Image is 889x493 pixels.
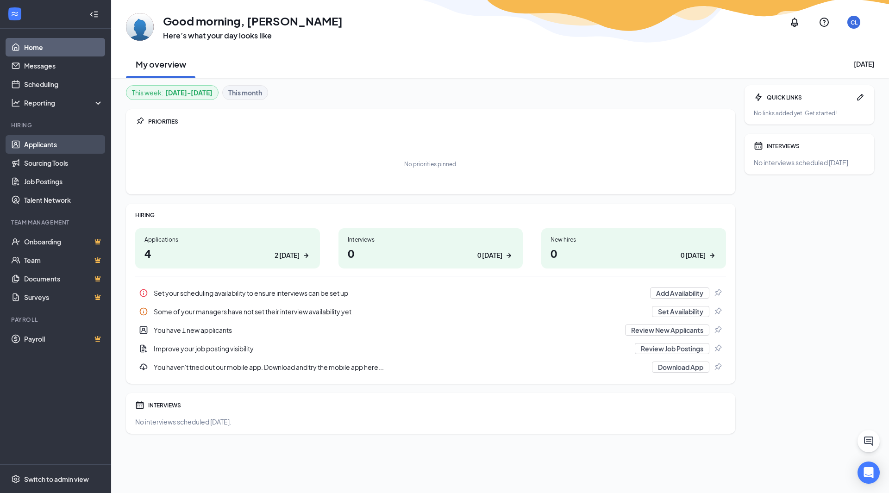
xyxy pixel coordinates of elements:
a: Interviews00 [DATE]ArrowRight [338,228,523,268]
a: Scheduling [24,75,103,94]
svg: Collapse [89,10,99,19]
div: Set your scheduling availability to ensure interviews can be set up [154,288,645,298]
a: DocumentAddImprove your job posting visibilityReview Job PostingsPin [135,339,726,358]
div: You have 1 new applicants [135,321,726,339]
svg: Calendar [754,141,763,150]
svg: UserEntity [139,325,148,335]
svg: QuestionInfo [819,17,830,28]
button: Review Job Postings [635,343,709,354]
div: No links added yet. Get started! [754,109,865,117]
svg: Analysis [11,98,20,107]
button: ChatActive [858,430,880,452]
div: INTERVIEWS [148,401,726,409]
div: You haven't tried out our mobile app. Download and try the mobile app here... [135,358,726,376]
div: You have 1 new applicants [154,325,620,335]
h3: Here’s what your day looks like [163,31,343,41]
a: TeamCrown [24,251,103,269]
button: Download App [652,362,709,373]
div: 2 [DATE] [275,250,300,260]
div: Some of your managers have not set their interview availability yet [135,302,726,321]
svg: Pin [713,325,722,335]
a: Applications42 [DATE]ArrowRight [135,228,320,268]
a: Talent Network [24,191,103,209]
svg: Bolt [754,93,763,102]
button: Set Availability [652,306,709,317]
svg: Pen [856,93,865,102]
b: [DATE] - [DATE] [165,87,213,98]
button: Review New Applicants [625,325,709,336]
div: INTERVIEWS [767,142,865,150]
h1: Good morning, [PERSON_NAME] [163,13,343,29]
div: Payroll [11,316,101,324]
div: This week : [132,87,213,98]
svg: Notifications [789,17,800,28]
svg: ArrowRight [301,251,311,260]
svg: ArrowRight [707,251,717,260]
div: CL [851,19,858,26]
h2: My overview [136,58,186,70]
a: Applicants [24,135,103,154]
div: No interviews scheduled [DATE]. [754,158,865,167]
div: 0 [DATE] [681,250,706,260]
a: OnboardingCrown [24,232,103,251]
div: Improve your job posting visibility [154,344,629,353]
div: Switch to admin view [24,474,89,484]
div: No interviews scheduled [DATE]. [135,417,726,426]
svg: ChatActive [863,436,874,447]
svg: Info [139,288,148,298]
a: SurveysCrown [24,288,103,306]
h1: 4 [144,245,311,261]
a: UserEntityYou have 1 new applicantsReview New ApplicantsPin [135,321,726,339]
svg: Settings [11,474,20,484]
a: Sourcing Tools [24,154,103,172]
a: Home [24,38,103,56]
div: You haven't tried out our mobile app. Download and try the mobile app here... [154,362,646,372]
div: Hiring [11,121,101,129]
h1: 0 [551,245,717,261]
svg: Pin [713,344,722,353]
a: Messages [24,56,103,75]
a: InfoSet your scheduling availability to ensure interviews can be set upAdd AvailabilityPin [135,284,726,302]
div: Reporting [24,98,104,107]
div: No priorities pinned. [404,160,457,168]
svg: Pin [713,288,722,298]
div: Some of your managers have not set their interview availability yet [154,307,646,316]
b: This month [228,87,262,98]
a: DocumentsCrown [24,269,103,288]
div: Improve your job posting visibility [135,339,726,358]
svg: Pin [135,117,144,126]
svg: Pin [713,362,722,372]
a: Job Postings [24,172,103,191]
a: New hires00 [DATE]ArrowRight [541,228,726,268]
svg: WorkstreamLogo [10,9,19,19]
div: New hires [551,236,717,243]
a: DownloadYou haven't tried out our mobile app. Download and try the mobile app here...Download AppPin [135,358,726,376]
svg: Calendar [135,400,144,410]
img: Chrisian Lyman [126,13,154,41]
div: 0 [DATE] [477,250,502,260]
svg: ArrowRight [504,251,513,260]
a: InfoSome of your managers have not set their interview availability yetSet AvailabilityPin [135,302,726,321]
svg: Pin [713,307,722,316]
div: [DATE] [854,59,874,69]
svg: DocumentAdd [139,344,148,353]
h1: 0 [348,245,514,261]
div: HIRING [135,211,726,219]
a: PayrollCrown [24,330,103,348]
div: QUICK LINKS [767,94,852,101]
div: Open Intercom Messenger [858,462,880,484]
div: Interviews [348,236,514,243]
svg: Download [139,362,148,372]
button: Add Availability [650,287,709,299]
div: Team Management [11,218,101,226]
div: Applications [144,236,311,243]
div: PRIORITIES [148,118,726,125]
div: Set your scheduling availability to ensure interviews can be set up [135,284,726,302]
svg: Info [139,307,148,316]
